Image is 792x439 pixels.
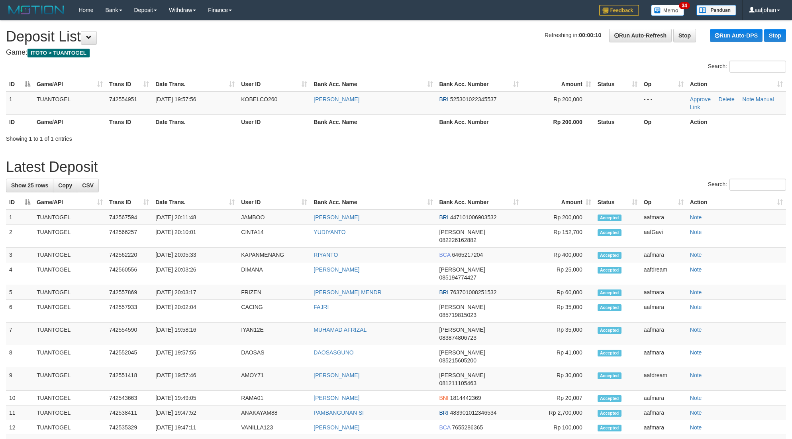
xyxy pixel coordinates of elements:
[598,372,621,379] span: Accepted
[718,96,734,102] a: Delete
[152,323,238,345] td: [DATE] 19:58:16
[439,395,449,401] span: BNI
[690,266,702,273] a: Note
[439,229,485,235] span: [PERSON_NAME]
[238,262,310,285] td: DIMANA
[522,114,594,129] th: Rp 200.000
[152,406,238,420] td: [DATE] 19:47:52
[238,248,310,262] td: KAPANMENANG
[690,96,711,102] a: Approve
[6,368,33,391] td: 9
[238,195,310,210] th: User ID: activate to sort column ascending
[152,114,238,129] th: Date Trans.
[314,424,359,431] a: [PERSON_NAME]
[522,420,594,435] td: Rp 100,000
[729,61,786,73] input: Search:
[598,327,621,334] span: Accepted
[522,77,594,92] th: Amount: activate to sort column ascending
[450,96,497,102] span: Copy 525301022345537 to clipboard
[314,289,381,295] a: [PERSON_NAME] MENDR
[6,77,33,92] th: ID: activate to sort column descending
[673,29,696,42] a: Stop
[764,29,786,42] a: Stop
[6,300,33,323] td: 6
[6,420,33,435] td: 12
[33,285,106,300] td: TUANTOGEL
[708,61,786,73] label: Search:
[152,248,238,262] td: [DATE] 20:05:33
[439,424,451,431] span: BCA
[33,225,106,248] td: TUANTOGEL
[6,225,33,248] td: 2
[106,420,152,435] td: 742535329
[6,345,33,368] td: 8
[690,289,702,295] a: Note
[641,225,687,248] td: aafGavi
[33,368,106,391] td: TUANTOGEL
[152,195,238,210] th: Date Trans.: activate to sort column ascending
[641,77,687,92] th: Op: activate to sort column ascending
[33,262,106,285] td: TUANTOGEL
[594,114,641,129] th: Status
[238,114,310,129] th: User ID
[314,252,338,258] a: RIYANTO
[106,77,152,92] th: Trans ID: activate to sort column ascending
[77,179,99,192] a: CSV
[152,345,238,368] td: [DATE] 19:57:55
[690,372,702,378] a: Note
[439,335,476,341] span: Copy 083874806723 to clipboard
[641,345,687,368] td: aafmara
[238,285,310,300] td: FRIZEN
[238,368,310,391] td: AMOY71
[238,406,310,420] td: ANAKAYAM88
[6,179,53,192] a: Show 25 rows
[690,327,702,333] a: Note
[522,262,594,285] td: Rp 25,000
[641,262,687,285] td: aafdream
[641,195,687,210] th: Op: activate to sort column ascending
[314,327,367,333] a: MUHAMAD AFRIZAL
[641,420,687,435] td: aafmara
[6,132,324,143] div: Showing 1 to 1 of 1 entries
[708,179,786,191] label: Search:
[598,252,621,259] span: Accepted
[450,409,497,416] span: Copy 483901012346534 to clipboard
[106,248,152,262] td: 742562220
[687,114,786,129] th: Action
[310,77,436,92] th: Bank Acc. Name: activate to sort column ascending
[6,391,33,406] td: 10
[106,323,152,345] td: 742554590
[152,225,238,248] td: [DATE] 20:10:01
[310,114,436,129] th: Bank Acc. Name
[522,391,594,406] td: Rp 20,007
[522,368,594,391] td: Rp 30,000
[594,77,641,92] th: Status: activate to sort column ascending
[152,368,238,391] td: [DATE] 19:57:46
[522,300,594,323] td: Rp 35,000
[439,349,485,356] span: [PERSON_NAME]
[690,214,702,220] a: Note
[27,49,90,57] span: ITOTO > TUANTOGEL
[450,289,497,295] span: Copy 763701008251532 to clipboard
[436,195,522,210] th: Bank Acc. Number: activate to sort column ascending
[439,96,449,102] span: BRI
[641,114,687,129] th: Op
[58,182,72,189] span: Copy
[106,210,152,225] td: 742567594
[6,323,33,345] td: 7
[439,274,476,281] span: Copy 085194774427 to clipboard
[729,179,786,191] input: Search:
[238,345,310,368] td: DAOSAS
[599,5,639,16] img: Feedback.jpg
[522,345,594,368] td: Rp 41,000
[522,406,594,420] td: Rp 2,700,000
[33,406,106,420] td: TUANTOGEL
[439,237,476,243] span: Copy 082226162882 to clipboard
[314,304,329,310] a: FAJRI
[522,323,594,345] td: Rp 35,000
[238,420,310,435] td: VANILLA123
[314,214,359,220] a: [PERSON_NAME]
[439,409,449,416] span: BRI
[641,300,687,323] td: aafmara
[641,248,687,262] td: aafmara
